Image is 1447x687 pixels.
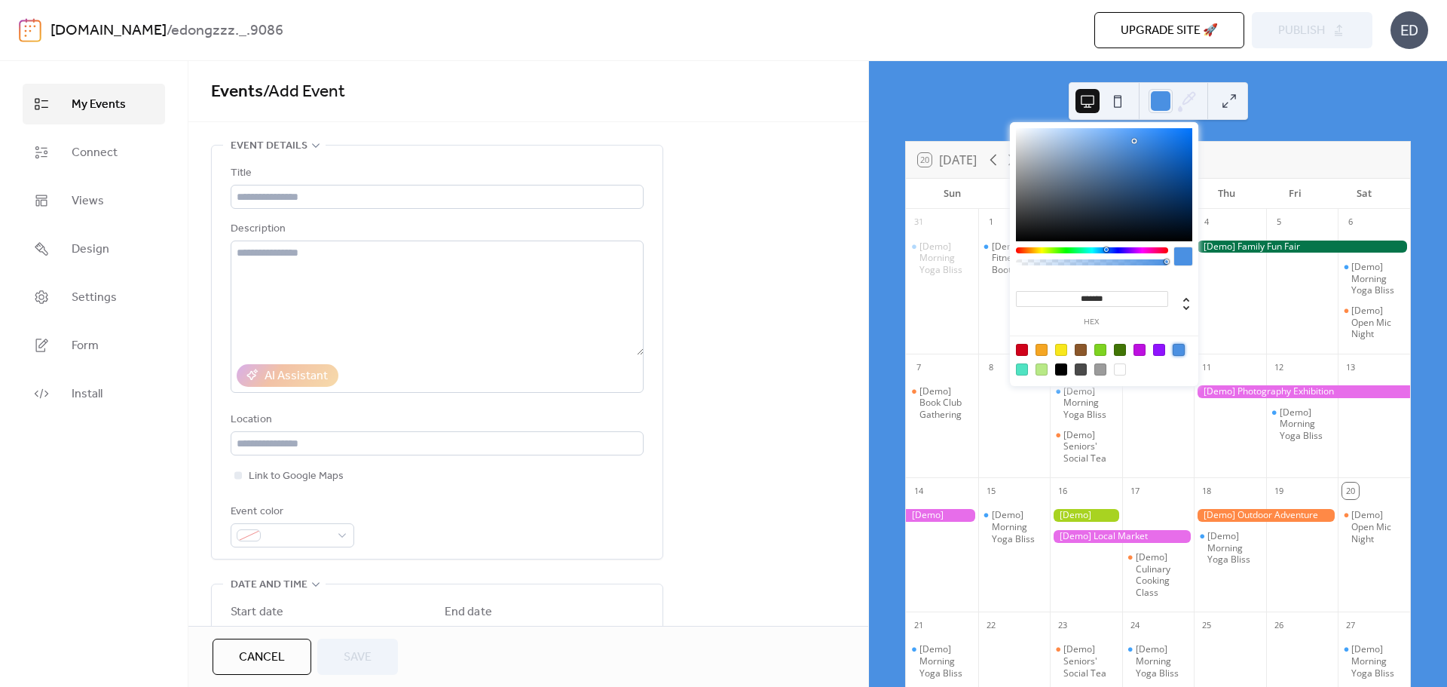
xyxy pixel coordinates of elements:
div: 24 [1127,617,1143,633]
span: Date and time [231,576,307,594]
div: ED [1390,11,1428,49]
div: #F8E71C [1055,344,1067,356]
div: 20 [1342,483,1359,499]
div: [Demo] Photography Exhibition [1194,385,1410,398]
div: Thu [1192,179,1261,209]
div: #9013FE [1153,344,1165,356]
span: Link to Google Maps [249,468,344,486]
div: #4A4A4A [1075,363,1087,376]
div: [Demo] Morning Yoga Bliss [1207,530,1260,566]
div: [Demo] Family Fun Fair [1194,241,1410,253]
a: Install [23,373,165,414]
div: [Demo] Fitness Bootcamp [978,241,1051,276]
span: Install [72,385,102,403]
div: [Demo] Open Mic Night [1351,509,1404,544]
div: [Demo] Morning Yoga Bliss [919,241,972,276]
a: [DOMAIN_NAME] [50,17,167,45]
div: [Demo] Morning Yoga Bliss [1063,385,1116,421]
div: Description [231,220,641,238]
div: Event color [231,503,351,521]
div: Start date [231,603,283,621]
div: Mon [987,179,1055,209]
div: #FFFFFF [1114,363,1126,376]
span: Upgrade site 🚀 [1121,22,1218,40]
div: [Demo] Culinary Cooking Class [1136,551,1188,598]
a: Design [23,228,165,269]
div: [Demo] Book Club Gathering [906,385,978,421]
span: Date [231,624,253,643]
span: Views [72,192,104,210]
div: 19 [1271,483,1287,499]
span: Design [72,241,109,259]
span: / Add Event [263,75,345,109]
div: #BD10E0 [1133,344,1146,356]
div: 21 [910,617,927,633]
div: Sun [918,179,987,209]
div: #B8E986 [1036,363,1048,376]
div: 26 [1271,617,1287,633]
div: 7 [910,359,927,376]
div: 14 [910,483,927,499]
div: 5 [1271,214,1287,231]
div: [Demo] Morning Yoga Bliss [906,241,978,276]
div: [Demo] Morning Yoga Bliss [1338,643,1410,679]
span: Date [445,624,467,643]
div: 11 [1198,359,1215,376]
div: [Demo] Gardening Workshop [1050,509,1122,522]
a: Connect [23,132,165,173]
div: [Demo] Morning Yoga Bliss [1338,261,1410,296]
div: [Demo] Morning Yoga Bliss [1050,385,1122,421]
div: 18 [1198,483,1215,499]
div: #9B9B9B [1094,363,1106,376]
div: [Demo] Morning Yoga Bliss [919,643,972,679]
div: [Demo] Open Mic Night [1338,509,1410,544]
div: #8B572A [1075,344,1087,356]
div: 4 [1198,214,1215,231]
div: 17 [1127,483,1143,499]
button: Upgrade site 🚀 [1094,12,1244,48]
div: 13 [1342,359,1359,376]
div: [Demo] Photography Exhibition [906,509,978,522]
div: 1 [983,214,999,231]
span: Form [72,337,99,355]
div: 25 [1198,617,1215,633]
div: [Demo] Morning Yoga Bliss [992,509,1045,544]
span: Time [553,624,577,643]
div: #F5A623 [1036,344,1048,356]
div: Fri [1261,179,1329,209]
span: My Events [72,96,126,114]
div: #4A90E2 [1173,344,1185,356]
span: Event details [231,137,307,155]
b: / [167,17,171,45]
div: 12 [1271,359,1287,376]
div: [Demo] Fitness Bootcamp [992,241,1045,276]
div: [Demo] Morning Yoga Bliss [1122,643,1195,679]
div: [Demo] Morning Yoga Bliss [1351,643,1404,679]
a: Form [23,325,165,366]
div: 16 [1054,483,1071,499]
div: #D0021B [1016,344,1028,356]
div: [Demo] Open Mic Night [1351,305,1404,340]
div: 31 [910,214,927,231]
div: #417505 [1114,344,1126,356]
div: [Demo] Outdoor Adventure Day [1194,509,1338,522]
div: [Demo] Seniors' Social Tea [1063,429,1116,465]
span: Cancel [239,649,285,667]
div: 22 [983,617,999,633]
b: edongzzz._.9086 [171,17,283,45]
div: End date [445,603,492,621]
div: [Demo] Book Club Gathering [919,385,972,421]
div: #000000 [1055,363,1067,376]
div: [Demo] Culinary Cooking Class [1122,551,1195,598]
a: Views [23,180,165,221]
label: hex [1016,318,1168,327]
a: My Events [23,84,165,124]
div: [Demo] Seniors' Social Tea [1050,429,1122,465]
div: [Demo] Local Market [1050,530,1194,543]
span: Settings [72,289,117,307]
button: Cancel [213,639,311,675]
div: [Demo] Morning Yoga Bliss [1280,406,1332,442]
div: 23 [1054,617,1071,633]
div: [Demo] Morning Yoga Bliss [1351,261,1404,296]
